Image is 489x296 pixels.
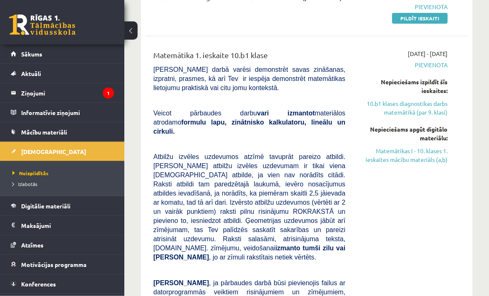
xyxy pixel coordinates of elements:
[12,180,116,188] a: Izlabotās
[153,50,345,65] div: Matemātika 1. ieskaite 10.b1 klase
[11,255,114,274] a: Motivācijas programma
[11,122,114,142] a: Mācību materiāli
[21,148,86,155] span: [DEMOGRAPHIC_DATA]
[21,216,114,235] legend: Maksājumi
[11,142,114,161] a: [DEMOGRAPHIC_DATA]
[11,103,114,122] a: Informatīvie ziņojumi
[21,241,44,249] span: Atzīmes
[257,110,315,117] b: vari izmantot
[9,15,75,35] a: Rīgas 1. Tālmācības vidusskola
[275,245,300,252] b: izmanto
[11,83,114,103] a: Ziņojumi1
[153,154,345,261] span: Atbilžu izvēles uzdevumos atzīmē tavuprāt pareizo atbildi. [PERSON_NAME] atbilžu izvēles uzdevuma...
[153,280,209,287] span: [PERSON_NAME]
[103,88,114,99] i: 1
[12,169,116,177] a: Neizpildītās
[11,274,114,294] a: Konferences
[12,181,37,187] span: Izlabotās
[11,64,114,83] a: Aktuāli
[21,280,56,288] span: Konferences
[11,196,114,215] a: Digitālie materiāli
[153,66,345,92] span: [PERSON_NAME] darbā varēsi demonstrēt savas zināšanas, izpratni, prasmes, kā arī Tev ir iespēja d...
[21,50,42,58] span: Sākums
[408,50,448,59] span: [DATE] - [DATE]
[21,128,67,136] span: Mācību materiāli
[11,235,114,254] a: Atzīmes
[358,78,448,95] div: Nepieciešams izpildīt šīs ieskaites:
[21,83,114,103] legend: Ziņojumi
[358,100,448,117] a: 10.b1 klases diagnostikas darbs matemātikā (par 9. klasi)
[358,3,448,12] span: Pievienota
[21,202,70,210] span: Digitālie materiāli
[358,125,448,143] div: Nepieciešams apgūt digitālo materiālu:
[21,70,41,77] span: Aktuāli
[21,103,114,122] legend: Informatīvie ziņojumi
[153,110,345,135] span: Veicot pārbaudes darbu materiālos atrodamo
[358,147,448,164] a: Matemātikas I - 10. klases 1. ieskaites mācību materiāls (a,b)
[11,44,114,64] a: Sākums
[21,261,87,268] span: Motivācijas programma
[358,61,448,70] span: Pievienota
[12,170,48,176] span: Neizpildītās
[153,119,345,135] b: formulu lapu, zinātnisko kalkulatoru, lineālu un cirkuli.
[11,216,114,235] a: Maksājumi
[392,13,448,24] a: Pildīt ieskaiti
